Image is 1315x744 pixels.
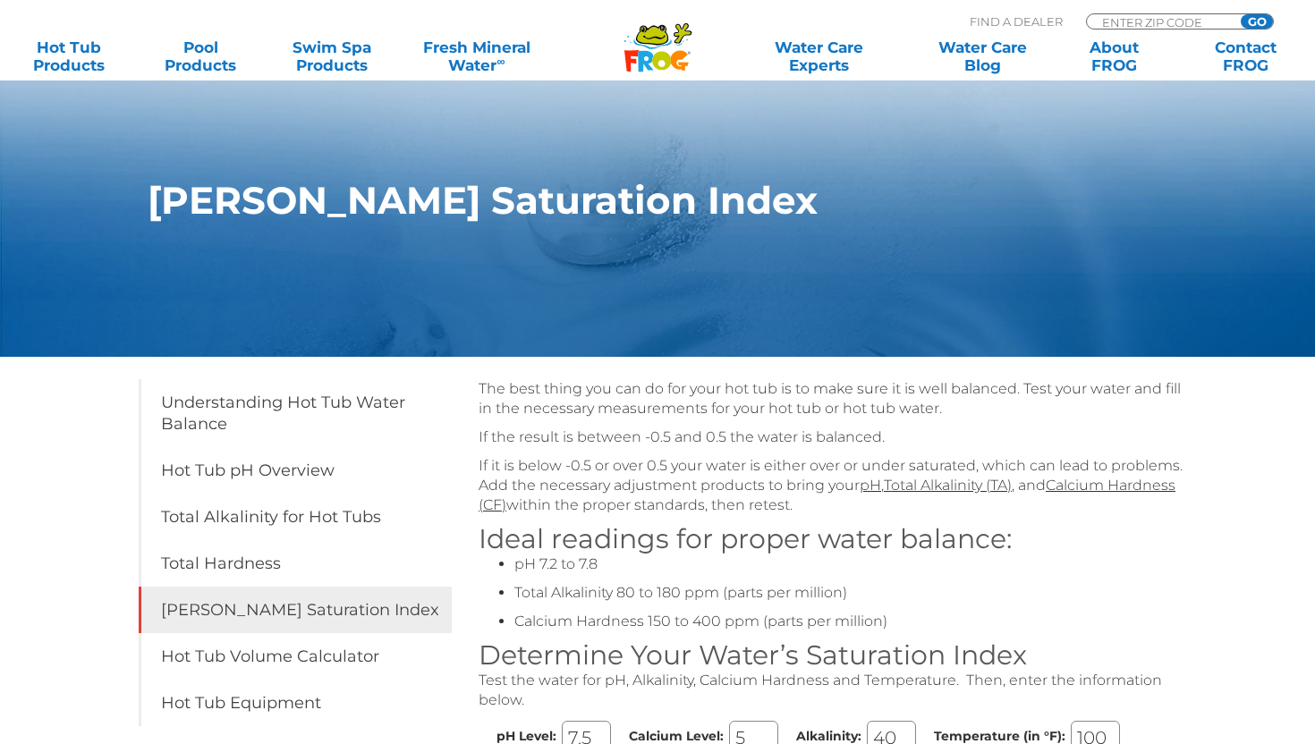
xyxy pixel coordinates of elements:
input: Zip Code Form [1100,14,1221,30]
a: Hot Tub Volume Calculator [139,633,452,680]
a: Total Alkalinity for Hot Tubs [139,494,452,540]
a: Water CareBlog [931,38,1033,74]
p: If it is below -0.5 or over 0.5 your water is either over or under saturated, which can lead to p... [479,456,1194,515]
h3: Ideal readings for proper water balance: [479,524,1194,554]
a: Hot Tub pH Overview [139,447,452,494]
li: Calcium Hardness 150 to 400 ppm (parts per million) [514,612,1194,631]
sup: ∞ [496,55,505,68]
a: Swim SpaProducts [281,38,383,74]
a: Hot Tub Equipment [139,680,452,726]
a: Water CareExperts [736,38,903,74]
a: Total Hardness [139,540,452,587]
a: pH [860,477,881,494]
label: pH Level: [496,729,556,743]
a: PoolProducts [149,38,251,74]
label: Temperature (in °F): [934,729,1065,743]
label: Calcium Level: [629,729,724,743]
li: Total Alkalinity 80 to 180 ppm (parts per million) [514,583,1194,603]
a: ContactFROG [1195,38,1297,74]
a: Hot TubProducts [18,38,120,74]
a: Understanding Hot Tub Water Balance [139,379,452,447]
a: Fresh MineralWater∞ [412,38,540,74]
p: Test the water for pH, Alkalinity, Calcium Hardness and Temperature. Then, enter the information ... [479,671,1194,710]
a: AboutFROG [1063,38,1165,74]
a: Total Alkalinity (TA) [884,477,1012,494]
h3: Determine Your Water’s Saturation Index [479,640,1194,671]
h1: [PERSON_NAME] Saturation Index [148,179,1087,222]
p: The best thing you can do for your hot tub is to make sure it is well balanced. Test your water a... [479,379,1194,418]
a: [PERSON_NAME] Saturation Index [139,587,452,633]
input: GO [1241,14,1273,29]
p: Find A Dealer [970,13,1063,30]
label: Alkalinity: [796,729,861,743]
li: pH 7.2 to 7.8 [514,554,1194,574]
p: If the result is between -0.5 and 0.5 the water is balanced. [479,427,1194,447]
